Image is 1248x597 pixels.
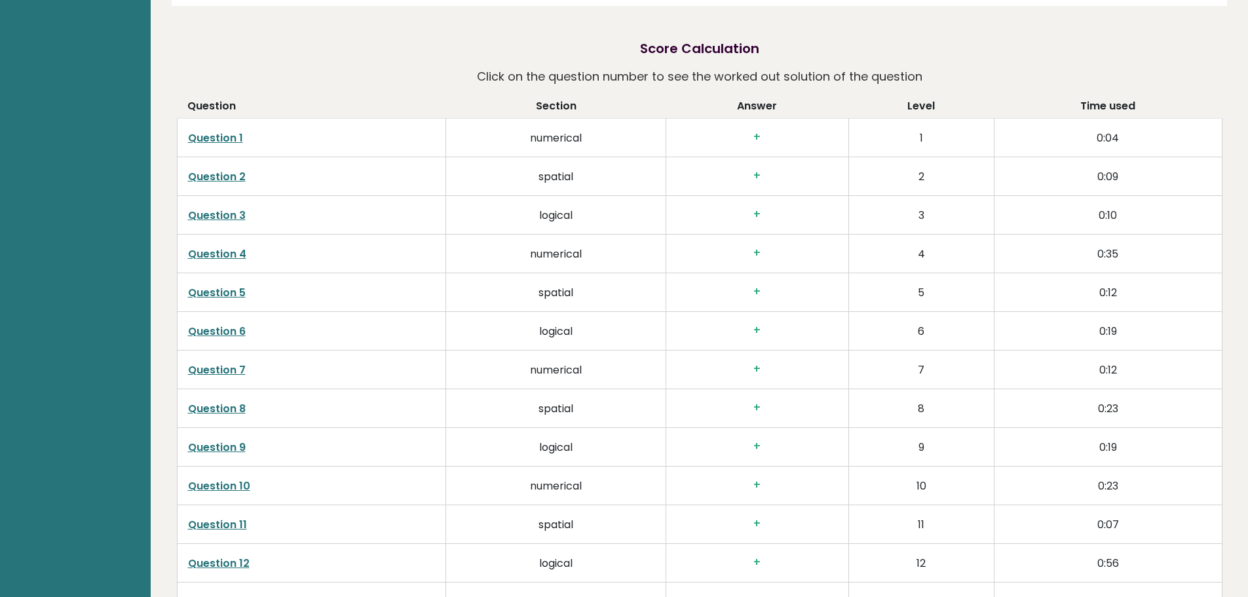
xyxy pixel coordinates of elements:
[188,324,246,339] a: Question 6
[848,389,994,428] td: 8
[994,467,1222,505] td: 0:23
[994,351,1222,389] td: 0:12
[446,273,666,312] td: spatial
[677,324,838,337] h3: +
[477,65,922,88] p: Click on the question number to see the worked out solution of the question
[666,98,849,119] th: Answer
[177,98,446,119] th: Question
[188,556,250,571] a: Question 12
[446,119,666,157] td: numerical
[848,235,994,273] td: 4
[446,157,666,196] td: spatial
[188,169,246,184] a: Question 2
[994,157,1222,196] td: 0:09
[446,428,666,467] td: logical
[848,351,994,389] td: 7
[188,208,246,223] a: Question 3
[848,544,994,583] td: 12
[446,467,666,505] td: numerical
[188,478,250,493] a: Question 10
[446,505,666,544] td: spatial
[677,517,838,531] h3: +
[188,401,246,416] a: Question 8
[677,208,838,221] h3: +
[188,440,246,455] a: Question 9
[677,130,838,144] h3: +
[188,285,246,300] a: Question 5
[848,273,994,312] td: 5
[677,556,838,569] h3: +
[446,544,666,583] td: logical
[677,246,838,260] h3: +
[848,428,994,467] td: 9
[188,517,247,532] a: Question 11
[848,157,994,196] td: 2
[446,235,666,273] td: numerical
[677,362,838,376] h3: +
[188,130,243,145] a: Question 1
[994,505,1222,544] td: 0:07
[677,478,838,492] h3: +
[994,312,1222,351] td: 0:19
[446,98,666,119] th: Section
[677,169,838,183] h3: +
[994,389,1222,428] td: 0:23
[994,119,1222,157] td: 0:04
[640,39,759,58] h2: Score Calculation
[848,119,994,157] td: 1
[188,362,246,377] a: Question 7
[994,196,1222,235] td: 0:10
[446,196,666,235] td: logical
[677,440,838,453] h3: +
[848,196,994,235] td: 3
[446,312,666,351] td: logical
[446,351,666,389] td: numerical
[994,428,1222,467] td: 0:19
[848,312,994,351] td: 6
[188,246,246,261] a: Question 4
[677,401,838,415] h3: +
[994,235,1222,273] td: 0:35
[994,544,1222,583] td: 0:56
[446,389,666,428] td: spatial
[848,505,994,544] td: 11
[994,273,1222,312] td: 0:12
[848,467,994,505] td: 10
[994,98,1222,119] th: Time used
[677,285,838,299] h3: +
[848,98,994,119] th: Level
